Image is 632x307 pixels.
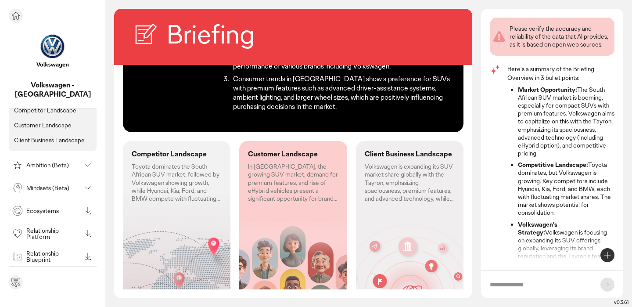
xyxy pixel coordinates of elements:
[230,75,455,111] li: Consumer trends in [GEOGRAPHIC_DATA] show a preference for SUVs with premium features such as adv...
[507,65,614,82] p: Here's a summary of the Briefing Overview in 3 bullet points:
[518,86,614,158] p: The South African SUV market is booming, especially for compact SUVs with premium features. Volks...
[518,161,588,169] strong: Competitive Landscape:
[26,250,81,263] p: Relationship Blueprint
[26,208,81,214] p: Ecosystems
[26,185,81,191] p: Mindsets (Beta)
[31,28,75,72] img: project avatar
[518,220,557,236] strong: Volkswagen's Strategy:
[132,150,207,159] p: Competitor Landscape
[26,162,81,168] p: Ambition (Beta)
[518,220,614,300] p: Volkswagen is focusing on expanding its SUV offerings globally, leveraging its brand reputation a...
[14,106,76,114] p: Competitor Landscape
[518,86,577,94] strong: Market Opportunity:
[9,275,23,289] div: Send feedback
[9,81,97,99] p: Volkswagen - South Africa
[518,161,614,217] p: Toyota dominates, but Volkswagen is growing. Key competitors include Hyundai, Kia, Ford, and BMW,...
[14,121,72,129] p: Customer Landscape
[248,150,318,159] p: Customer Landscape
[167,18,255,52] h2: Briefing
[132,163,222,202] p: Toyota dominates the South African SUV market, followed by Volkswagen showing growth, while Hyund...
[14,136,85,144] p: Client Business Landscape
[510,25,611,49] div: Please verify the accuracy and reliability of the data that AI provides, as it is based on open w...
[365,150,452,159] p: Client Business Landscape
[248,163,338,202] p: In [GEOGRAPHIC_DATA], the growing SUV market, demand for premium features, and rise of eHybrid ve...
[365,163,455,202] p: Volkswagen is expanding its SUV market share globally with the Tayron, emphasizing spaciousness, ...
[26,228,81,240] p: Relationship Platform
